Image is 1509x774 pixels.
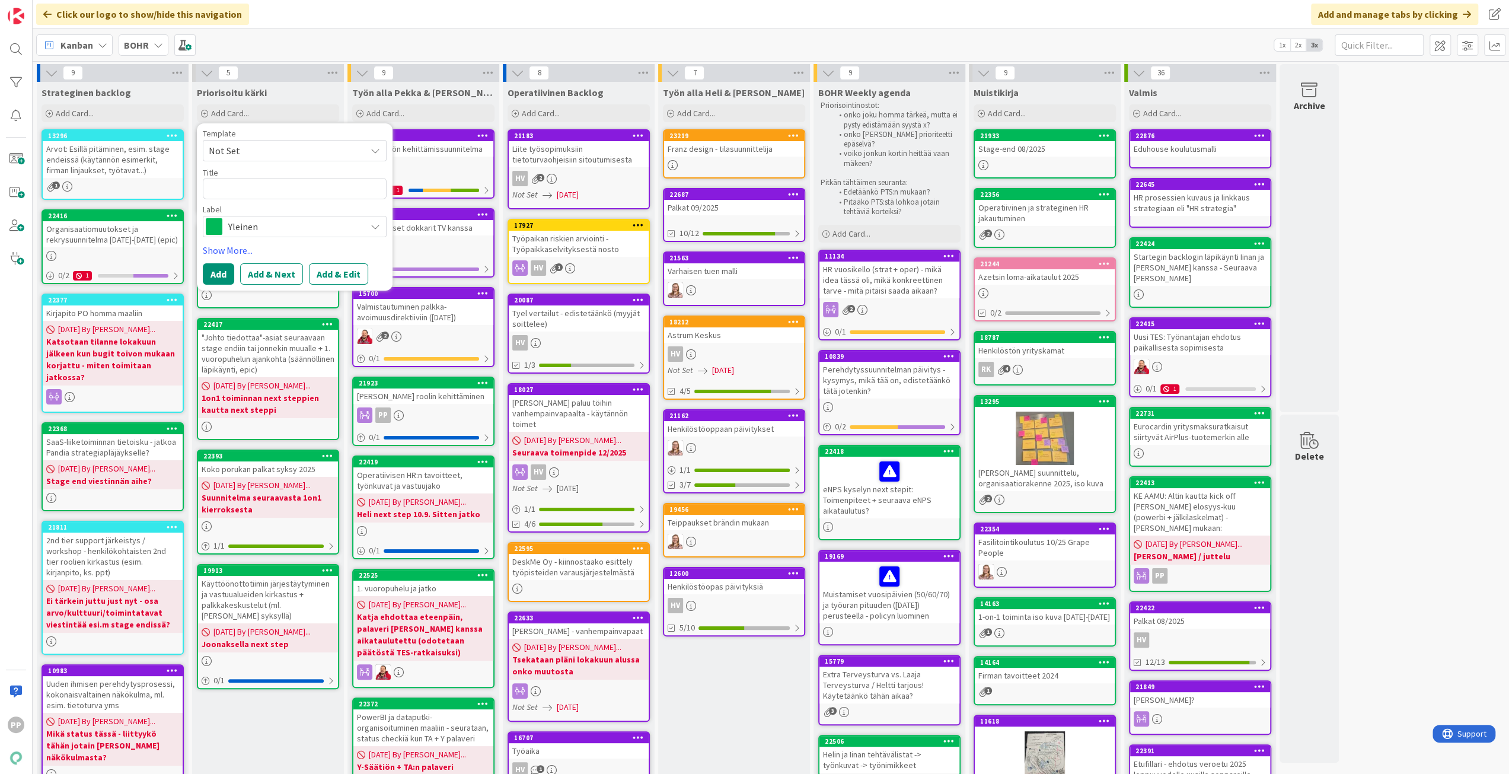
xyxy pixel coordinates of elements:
div: 22687 [664,189,804,200]
div: 15700Valmistautuminen palkka-avoimuusdirektiiviin ([DATE]) [353,288,493,325]
div: Perehdytyssuunnitelman päivitys - kysymys, mikä tää on, edistetäänkö tätä jotenkin? [819,362,959,399]
b: 1on1 toiminnan next steppien kautta next steppi [202,392,334,416]
span: [DATE] By [PERSON_NAME]... [524,434,621,447]
div: 18027 [514,386,649,394]
span: 2 [984,495,992,502]
div: 21162 [669,412,804,420]
div: [PERSON_NAME] suunnittelu, organisaatiorakenne 2025, iso kuva [975,465,1115,491]
a: 22687Palkat 09/202510/12 [663,188,805,242]
div: 22354 [980,525,1115,533]
div: 22731 [1135,409,1270,418]
div: 22415 [1130,318,1270,329]
div: eNPS kyselyn next stepit: Toimenpiteet + seuraava eNPS aikataulutus? [819,457,959,518]
div: JS [353,329,493,344]
div: 22415 [1135,320,1270,328]
div: 21183 [514,132,649,140]
div: 20021 [353,130,493,141]
div: 22393 [203,452,338,460]
div: HV [531,260,546,276]
div: 21244 [980,260,1115,268]
div: 21933Stage-end 08/2025 [975,130,1115,157]
i: Not Set [668,365,693,375]
div: 21162Henkilöstöoppaan päivitykset [664,410,804,437]
span: [DATE] [712,364,734,377]
div: 20021 [359,132,493,140]
div: Henkilöstön yrityskamat [975,343,1115,358]
span: [DATE] By [PERSON_NAME]... [369,496,466,508]
div: 1/1 [198,539,338,553]
span: Add Card... [988,108,1026,119]
div: 21563 [669,254,804,262]
div: 22415Uusi TES: Työnantajan ehdotus paikallisesta sopimisesta [1130,318,1270,355]
div: 22354Fasilitointikoulutus 10/25 Grape People [975,524,1115,560]
div: Työpaikan riskien arviointi - Työpaikkaselvityksestä nosto [509,231,649,257]
div: KE AAMU: Altin kautta kick off [PERSON_NAME] elosyys-kuu (powerbi + jälkilaskelmat) - [PERSON_NAM... [1130,488,1270,536]
a: 22354Fasilitointikoulutus 10/25 Grape PeopleIH [974,523,1116,588]
a: 17927Työpaikan riskien arviointi - Työpaikkaselvityksestä nostoHV [508,219,650,284]
div: 10839 [819,351,959,362]
div: Operatiivinen ja strateginen HR jakautuminen [975,200,1115,226]
b: Stage end viestinnän aihe? [46,475,179,487]
div: 21933 [975,130,1115,141]
span: [DATE] By [PERSON_NAME]... [58,323,155,336]
div: HV [509,335,649,351]
div: Henkilöstöoppaan päivitykset [664,421,804,437]
i: Not Set [512,483,538,493]
div: 19456 [669,505,804,514]
div: 15700 [359,289,493,298]
div: HR vuosikello (strat + oper) - mikä idea tässä oli, mikä konkreettinen tarve - mitä pitäisi saada... [819,262,959,298]
a: 21923[PERSON_NAME] roolin kehittäminenPP0/1 [352,377,495,446]
span: [DATE] By [PERSON_NAME]... [213,479,311,492]
div: 17927 [509,220,649,231]
span: Yleinen [228,218,360,235]
input: Quick Filter... [1335,34,1424,56]
div: Palkat 09/2025 [664,200,804,215]
div: Uusi TES: Työnantajan ehdotus paikallisesta sopimisesta [1130,329,1270,355]
div: 1 [1160,384,1179,394]
div: 1 [384,186,403,195]
a: 18787Henkilöstön yrityskamatRK [974,331,1116,386]
span: [DATE] By [PERSON_NAME]... [213,380,311,392]
a: 22415Uusi TES: Työnantajan ehdotus paikallisesta sopimisestaJS0/11 [1129,317,1271,397]
div: 19169 [825,552,959,560]
a: 22419Operatiivisen HR:n tavoitteet, työnkuvat ja vastuujako[DATE] By [PERSON_NAME]...Heli next st... [352,456,495,559]
div: 2/51 [353,183,493,198]
div: HR prosessien kuvaus ja linkkaus strategiaan eli "HR strategia" [1130,190,1270,216]
span: 1 / 1 [213,540,225,552]
div: 0/1 [353,262,493,276]
div: 22419Operatiivisen HR:n tavoitteet, työnkuvat ja vastuujako [353,457,493,493]
div: 10839Perehdytyssuunnitelman päivitys - kysymys, mikä tää on, edistetäänkö tätä jotenkin? [819,351,959,399]
span: 2 [984,230,992,237]
a: 218112nd tier support järkeistys / workshop - henkilökohtaisten 2nd tier roolien kirkastus (esim.... [42,521,184,655]
div: Astrum Keskus [664,327,804,343]
div: 22368SaaS-liiketoiminnan tietoisku - jatkoa Pandia strategiapläjäykselle? [43,423,183,460]
span: [DATE] By [PERSON_NAME]... [1146,538,1243,550]
div: 22424 [1130,238,1270,249]
div: 23219Franz design - tilasuunnittelija [664,130,804,157]
div: 22393Koko porukan palkat syksy 2025 [198,451,338,477]
div: 21563 [664,253,804,263]
div: 13295 [975,396,1115,407]
a: 22645HR prosessien kuvaus ja linkkaus strategiaan eli "HR strategia" [1129,178,1271,228]
span: 0/2 [990,307,1001,319]
div: 22595 [514,544,649,553]
span: [DATE] By [PERSON_NAME]... [58,463,155,475]
div: HV [509,464,649,480]
div: 20087 [509,295,649,305]
div: 22645HR prosessien kuvaus ja linkkaus strategiaan eli "HR strategia" [1130,179,1270,216]
span: Add Card... [366,108,404,119]
img: Visit kanbanzone.com [8,8,24,24]
span: 2 [537,174,544,181]
div: 22418 [819,446,959,457]
a: 11134HR vuosikello (strat + oper) - mikä idea tässä oli, mikä konkreettinen tarve - mitä pitäisi ... [818,250,961,340]
a: 13295[PERSON_NAME] suunnittelu, organisaatiorakenne 2025, iso kuva [974,395,1116,513]
div: HV [531,464,546,480]
div: 22413KE AAMU: Altin kautta kick off [PERSON_NAME] elosyys-kuu (powerbi + jälkilaskelmat) - [PERSO... [1130,477,1270,536]
div: 22368 [48,425,183,433]
div: 22876Eduhouse koulutusmalli [1130,130,1270,157]
div: 22417"Johto tiedottaa"-asiat seuraavaan stage endiin tai jonnekin muualle + 1. vuoropuhelun ajank... [198,319,338,377]
div: 0/2 [819,419,959,434]
div: Kirjapito PO homma maaliin [43,305,183,321]
div: IH [664,534,804,549]
a: 23219Franz design - tilasuunnittelija [663,129,805,179]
